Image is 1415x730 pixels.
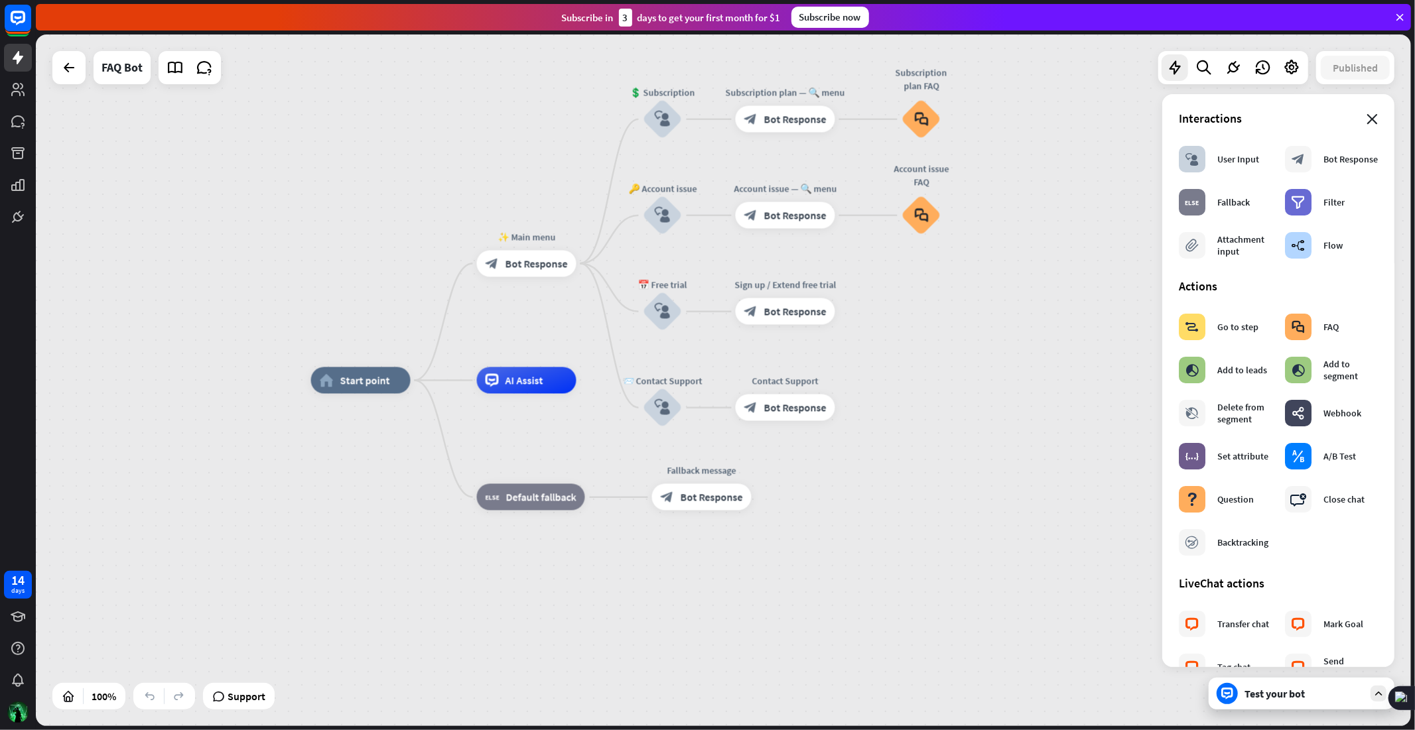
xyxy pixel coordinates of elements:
a: 14 days [4,571,32,599]
div: Sign up / Extend free trial [726,278,845,292]
div: LiveChat actions [1179,576,1378,591]
div: Filter [1323,196,1345,208]
i: block_bot_response [661,491,674,504]
div: 100% [88,686,120,707]
div: Mark Goal [1323,618,1363,630]
div: Attachment input [1217,233,1272,257]
div: Transfer chat [1217,618,1269,630]
div: 💲 Subscription [623,86,703,99]
i: block_user_input [655,304,671,320]
span: Bot Response [764,113,827,126]
i: block_faq [1292,320,1305,334]
i: block_bot_response [744,113,758,126]
span: Default fallback [506,491,576,504]
i: block_livechat [1185,617,1199,631]
i: block_user_input [1185,152,1199,166]
div: A/B Test [1323,450,1356,462]
i: builder_tree [1292,239,1306,252]
div: Backtracking [1217,536,1268,548]
span: Bot Response [681,491,743,504]
i: block_bot_response [486,257,499,270]
div: Set attribute [1217,450,1268,462]
div: 14 [11,574,25,586]
span: Bot Response [764,305,827,318]
i: block_livechat [1292,660,1306,674]
div: Subscribe now [791,7,869,28]
div: Subscription plan — 🔍 menu [726,86,845,99]
span: Start point [340,374,390,387]
div: Send transcript [1323,655,1378,679]
i: block_faq [914,208,928,223]
i: block_question [1185,493,1199,506]
i: block_add_to_segment [1292,363,1305,377]
div: Tag chat [1217,661,1250,673]
div: days [11,586,25,595]
div: Bot Response [1323,153,1378,165]
i: block_close_chat [1290,493,1307,506]
div: Go to step [1217,321,1258,333]
span: Bot Response [505,257,568,270]
div: Add to segment [1323,358,1378,382]
div: Flow [1323,239,1343,251]
i: block_user_input [655,111,671,127]
span: Bot Response [764,209,827,222]
div: Question [1217,493,1254,505]
div: Fallback message [642,464,762,477]
i: block_add_to_segment [1185,363,1199,377]
div: Subscription plan FAQ [892,66,951,93]
i: block_backtracking [1185,536,1199,549]
span: Support [228,686,265,707]
span: Bot Response [764,401,827,414]
div: Close chat [1323,493,1365,505]
i: block_fallback [486,491,500,504]
i: block_livechat [1292,617,1306,631]
i: filter [1292,196,1306,209]
button: Open LiveChat chat widget [11,5,50,45]
div: 🔑 Account issue [623,182,703,196]
div: FAQ [1323,321,1339,333]
i: webhooks [1292,406,1305,420]
div: Interactions [1179,111,1378,126]
div: Test your bot [1245,687,1364,700]
i: block_bot_response [744,209,758,222]
i: block_delete_from_segment [1185,406,1199,420]
i: block_livechat [1185,660,1199,674]
span: AI Assist [505,374,543,387]
div: Webhook [1323,407,1361,419]
i: block_ab_testing [1292,450,1305,463]
i: block_fallback [1185,196,1199,209]
i: block_user_input [655,208,671,223]
i: block_set_attribute [1185,450,1199,463]
i: home_2 [320,374,334,387]
i: block_bot_response [744,401,758,414]
div: Fallback [1217,196,1250,208]
div: Actions [1179,278,1378,294]
i: block_bot_response [744,305,758,318]
i: block_faq [914,112,928,127]
div: Add to leads [1217,364,1267,376]
div: 3 [619,9,632,27]
div: FAQ Bot [101,51,143,84]
div: Account issue — 🔍 menu [726,182,845,196]
i: close [1367,114,1378,125]
div: User Input [1217,153,1259,165]
button: Published [1321,56,1390,80]
div: 📨 Contact Support [623,375,703,388]
i: block_attachment [1185,239,1199,252]
div: ✨ Main menu [467,230,586,243]
i: block_bot_response [1292,152,1305,166]
div: Account issue FAQ [892,162,951,189]
div: Contact Support [726,375,845,388]
i: block_user_input [655,400,671,416]
div: 📅 Free trial [623,278,703,292]
div: Subscribe in days to get your first month for $1 [562,9,781,27]
i: block_goto [1185,320,1199,334]
div: Delete from segment [1217,401,1272,425]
